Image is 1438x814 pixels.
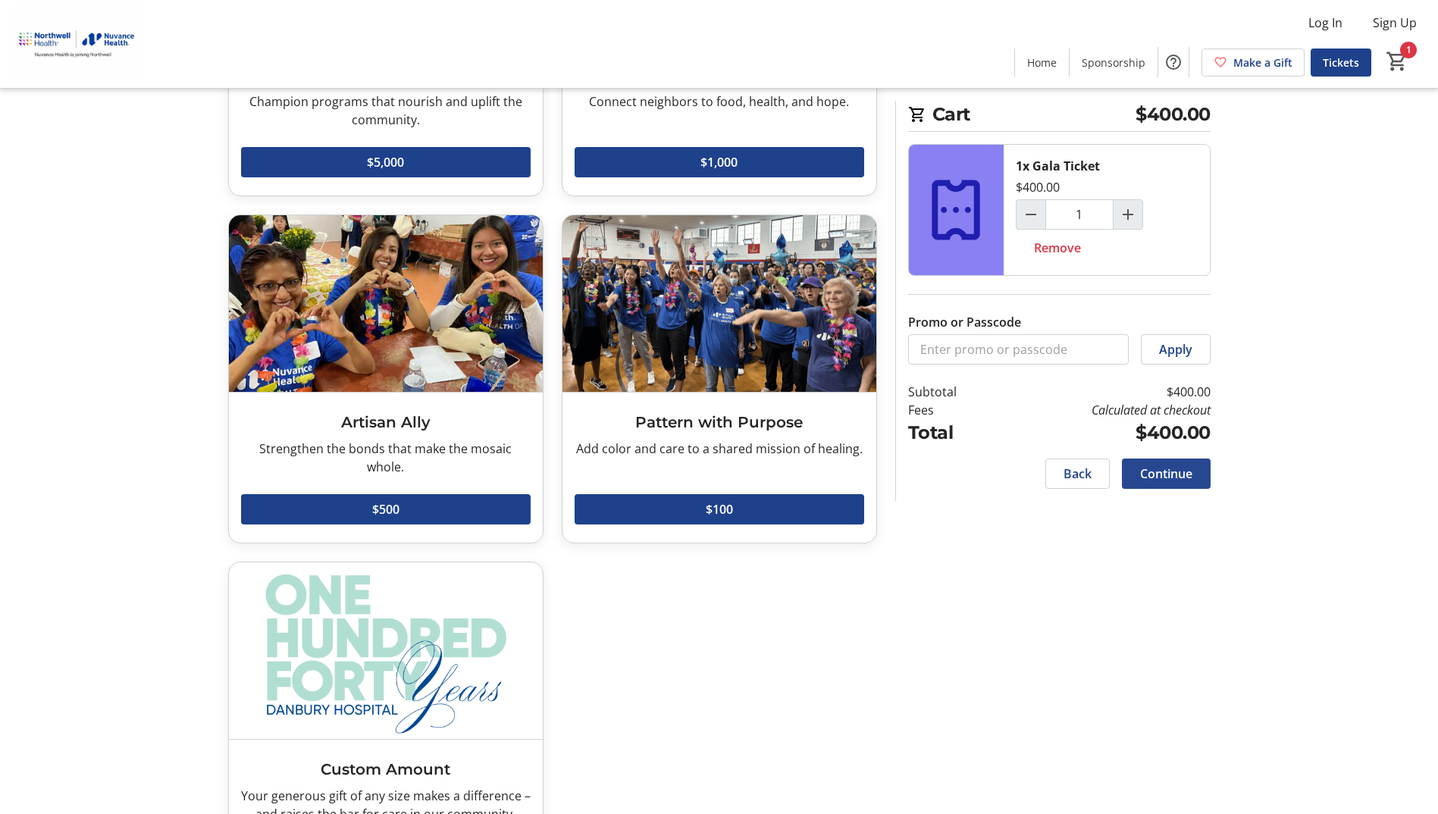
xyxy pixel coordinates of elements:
input: Gala Ticket Quantity [1045,199,1114,230]
span: Home [1027,55,1057,70]
button: Log In [1296,11,1355,35]
button: Back [1045,459,1110,489]
span: Make a Gift [1233,55,1292,70]
td: Total [908,419,996,446]
img: Artisan Ally [229,215,543,392]
div: 1x Gala Ticket [1016,157,1100,175]
button: $5,000 [241,147,531,177]
span: Remove [1034,239,1081,257]
td: Calculated at checkout [995,401,1210,419]
a: Make a Gift [1201,49,1305,77]
td: $400.00 [995,419,1210,446]
h3: Pattern with Purpose [575,411,864,434]
button: $100 [575,494,864,524]
button: Continue [1122,459,1211,489]
button: $500 [241,494,531,524]
button: Sign Up [1361,11,1429,35]
span: $500 [372,500,399,518]
a: Tickets [1311,49,1371,77]
span: $100 [706,500,733,518]
a: Home [1015,49,1069,77]
a: Sponsorship [1070,49,1158,77]
div: Strengthen the bonds that make the mosaic whole. [241,440,531,476]
span: Log In [1308,14,1342,32]
span: $5,000 [367,153,404,171]
td: Fees [908,401,996,419]
span: Continue [1140,465,1192,483]
h3: Artisan Ally [241,411,531,434]
span: Sign Up [1373,14,1417,32]
button: Remove [1016,233,1099,263]
div: $400.00 [1016,178,1060,196]
button: Increment by one [1114,200,1142,229]
button: Help [1158,47,1189,77]
div: Connect neighbors to food, health, and hope. [575,92,864,111]
span: Sponsorship [1082,55,1145,70]
button: $1,000 [575,147,864,177]
img: Custom Amount [229,562,543,739]
div: Add color and care to a shared mission of healing. [575,440,864,458]
span: $1,000 [700,153,738,171]
td: Subtotal [908,383,996,401]
img: Pattern with Purpose [562,215,876,392]
span: Back [1064,465,1092,483]
span: Tickets [1323,55,1359,70]
button: Decrement by one [1017,200,1045,229]
button: Cart [1383,48,1411,75]
td: $400.00 [995,383,1210,401]
span: Apply [1159,340,1192,358]
img: Nuvance Health's Logo [9,6,144,82]
input: Enter promo or passcode [908,334,1129,365]
span: $400.00 [1136,101,1211,128]
button: Apply [1141,334,1211,365]
div: Champion programs that nourish and uplift the community. [241,92,531,129]
h2: Cart [908,101,1211,132]
h3: Custom Amount [241,758,531,781]
label: Promo or Passcode [908,313,1021,331]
